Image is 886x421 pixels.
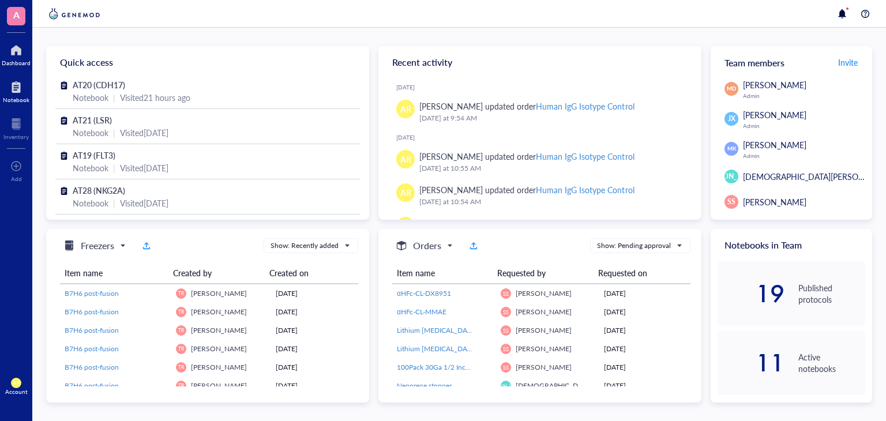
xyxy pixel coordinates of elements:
[397,381,491,391] a: Neoprene stopper
[727,145,735,153] span: MK
[419,183,635,196] div: [PERSON_NAME] updated order
[392,262,493,284] th: Item name
[271,240,339,251] div: Show: Recently added
[73,126,108,139] div: Notebook
[397,325,491,336] a: Lithium [MEDICAL_DATA] 100/pk- Microvette® Prepared Micro Tubes
[65,344,119,354] span: B7H6 post-fusion
[191,362,247,372] span: [PERSON_NAME]
[73,161,108,174] div: Notebook
[120,91,190,104] div: Visited 21 hours ago
[178,346,184,352] span: TR
[536,100,634,112] div: Human IgG Isotype Control
[178,291,184,296] span: TR
[503,346,508,352] span: SS
[120,161,168,174] div: Visited [DATE]
[388,145,692,179] a: AR[PERSON_NAME] updated orderHuman IgG Isotype Control[DATE] at 10:55 AM
[838,53,858,72] a: Invite
[604,344,686,354] div: [DATE]
[503,309,508,315] span: SS
[728,114,735,124] span: JX
[265,262,350,284] th: Created on
[718,284,784,303] div: 19
[13,7,20,22] span: A
[81,239,114,253] h5: Freezers
[73,79,125,91] span: AT20 (CDH17)
[65,288,119,298] span: B7H6 post-fusion
[191,381,247,390] span: [PERSON_NAME]
[704,171,760,182] span: [PERSON_NAME]
[711,229,872,261] div: Notebooks in Team
[503,328,508,334] span: SS
[604,381,686,391] div: [DATE]
[65,381,167,391] a: B7H6 post-fusion
[2,41,31,66] a: Dashboard
[400,103,411,115] span: AR
[397,362,491,373] a: 100Pack 30Ga 1/2 Inch Sterile Disposable Injection Needle with Cap for Scientific and Industrial ...
[65,325,167,336] a: B7H6 post-fusion
[178,364,184,370] span: TR
[397,344,612,354] span: Lithium [MEDICAL_DATA] 100/pk- Microvette® Prepared Micro Tubes
[396,134,692,141] div: [DATE]
[191,307,247,317] span: [PERSON_NAME]
[798,351,865,374] div: Active notebooks
[178,309,184,315] span: TR
[46,7,103,21] img: genemod-logo
[60,262,168,284] th: Item name
[65,307,167,317] a: B7H6 post-fusion
[178,383,184,389] span: TR
[516,325,572,335] span: [PERSON_NAME]
[413,239,441,253] h5: Orders
[3,115,29,140] a: Inventory
[604,362,686,373] div: [DATE]
[73,197,108,209] div: Notebook
[276,288,354,299] div: [DATE]
[400,153,411,166] span: AR
[516,307,572,317] span: [PERSON_NAME]
[743,122,865,129] div: Admin
[743,79,806,91] span: [PERSON_NAME]
[419,163,683,174] div: [DATE] at 10:55 AM
[113,197,115,209] div: |
[503,364,508,371] span: SS
[113,126,115,139] div: |
[419,112,683,124] div: [DATE] at 9:54 AM
[516,362,572,372] span: [PERSON_NAME]
[493,262,593,284] th: Requested by
[743,92,865,99] div: Admin
[397,362,816,372] span: 100Pack 30Ga 1/2 Inch Sterile Disposable Injection Needle with Cap for Scientific and Industrial ...
[276,344,354,354] div: [DATE]
[276,325,354,336] div: [DATE]
[397,288,451,298] span: αHFc-CL-DX8951
[711,46,872,78] div: Team members
[13,380,19,385] span: AR
[113,91,115,104] div: |
[419,196,683,208] div: [DATE] at 10:54 AM
[718,354,784,372] div: 11
[65,362,119,372] span: B7H6 post-fusion
[397,288,491,299] a: αHFc-CL-DX8951
[516,344,572,354] span: [PERSON_NAME]
[65,288,167,299] a: B7H6 post-fusion
[73,149,115,161] span: AT19 (FLT3)
[419,150,635,163] div: [PERSON_NAME] updated order
[178,328,184,333] span: TR
[604,325,686,336] div: [DATE]
[743,152,865,159] div: Admin
[604,288,686,299] div: [DATE]
[400,186,411,199] span: AR
[11,175,22,182] div: Add
[727,197,735,207] span: SS
[168,262,265,284] th: Created by
[113,161,115,174] div: |
[727,85,736,93] span: MD
[65,381,119,390] span: B7H6 post-fusion
[276,307,354,317] div: [DATE]
[516,381,648,390] span: [DEMOGRAPHIC_DATA][PERSON_NAME]
[120,197,168,209] div: Visited [DATE]
[396,84,692,91] div: [DATE]
[594,262,682,284] th: Requested on
[397,381,452,390] span: Neoprene stopper
[46,46,369,78] div: Quick access
[604,307,686,317] div: [DATE]
[5,388,28,395] div: Account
